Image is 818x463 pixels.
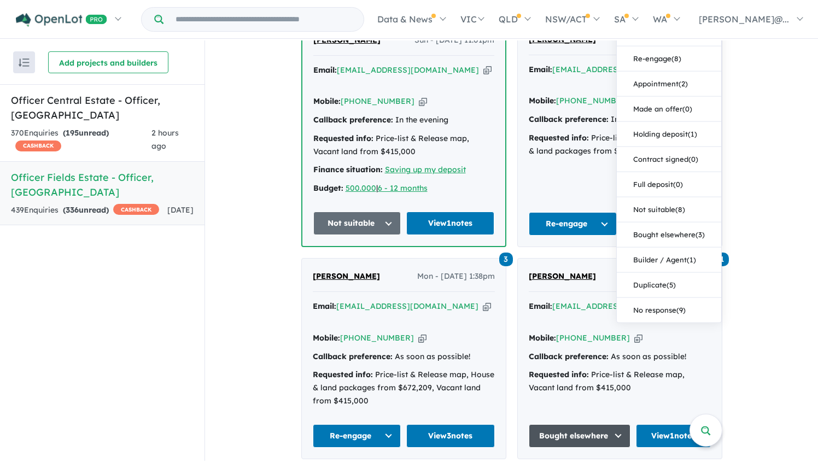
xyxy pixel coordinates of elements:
button: Appointment(2) [617,71,721,96]
span: CASHBACK [15,140,61,151]
div: Price-list & Release map, Vacant land from $415,000 [313,132,494,159]
span: Sun - [DATE] 11:01pm [414,34,494,47]
div: Price-list & Release map, Vacant land from $415,000 [529,368,711,395]
strong: Mobile: [529,96,556,106]
a: View3notes [406,424,495,448]
a: [PHONE_NUMBER] [556,96,630,106]
strong: Mobile: [313,333,340,343]
strong: Requested info: [529,133,589,143]
button: Contract signed(0) [617,146,721,172]
button: Copy [418,332,426,344]
div: As soon as possible! [313,350,495,364]
strong: Mobile: [313,96,341,106]
img: sort.svg [19,58,30,67]
button: Builder / Agent(1) [617,247,721,272]
a: [PERSON_NAME] [313,34,381,47]
strong: Email: [529,65,552,74]
div: As soon as possible! [529,350,711,364]
span: [DATE] [167,205,194,215]
a: [EMAIL_ADDRESS][DOMAIN_NAME] [337,65,479,75]
span: 1 [715,253,729,266]
a: [PHONE_NUMBER] [341,96,414,106]
a: 3 [499,251,513,266]
strong: Email: [313,301,336,311]
img: Openlot PRO Logo White [16,13,107,27]
a: [EMAIL_ADDRESS][DOMAIN_NAME] [552,301,694,311]
span: [PERSON_NAME] [313,271,380,281]
a: Saving up my deposit [385,165,466,174]
strong: Budget: [313,183,343,193]
button: Bought elsewhere(3) [617,222,721,247]
button: No response(9) [617,297,721,322]
strong: Requested info: [529,370,589,379]
span: 195 [66,128,79,138]
a: [PERSON_NAME] [313,270,380,283]
a: [PHONE_NUMBER] [556,333,630,343]
a: [PHONE_NUMBER] [340,333,414,343]
button: Copy [419,96,427,107]
button: Bought elsewhere [529,424,630,448]
strong: Email: [529,301,552,311]
strong: Requested info: [313,370,373,379]
span: [PERSON_NAME] [313,35,381,45]
div: 439 Enquir ies [11,204,159,217]
h5: Officer Central Estate - Officer , [GEOGRAPHIC_DATA] [11,93,194,122]
strong: Callback preference: [529,114,609,124]
span: [PERSON_NAME]@... [699,14,789,25]
h5: Officer Fields Estate - Officer , [GEOGRAPHIC_DATA] [11,170,194,200]
a: [EMAIL_ADDRESS][DOMAIN_NAME] [552,65,694,74]
span: Mon - [DATE] 1:38pm [417,270,495,283]
a: [PERSON_NAME] [529,270,596,283]
div: In the evening [529,113,711,126]
strong: Callback preference: [313,115,393,125]
span: CASHBACK [113,204,159,215]
button: Re-engage [313,424,401,448]
a: 1 [715,251,729,266]
strong: Mobile: [529,333,556,343]
div: 370 Enquir ies [11,127,151,153]
button: Full deposit(0) [617,172,721,197]
a: 500.000 [346,183,376,193]
span: 3 [499,253,513,266]
button: Copy [483,301,491,312]
div: Price-list & Release map, House & land packages from $672,209 [529,132,711,158]
a: View1notes [636,424,711,448]
strong: Email: [313,65,337,75]
strong: Requested info: [313,133,373,143]
button: Re-engage(8) [617,46,721,71]
div: Price-list & Release map, House & land packages from $672,209, Vacant land from $415,000 [313,368,495,407]
a: View1notes [406,212,494,235]
button: Made an offer(0) [617,96,721,121]
strong: ( unread) [63,128,109,138]
span: 2 hours ago [151,128,179,151]
strong: Callback preference: [313,351,393,361]
strong: ( unread) [63,205,109,215]
strong: Finance situation: [313,165,383,174]
span: 336 [66,205,79,215]
button: Not suitable(8) [617,197,721,222]
div: In the evening [313,114,494,127]
button: Not suitable [313,212,401,235]
button: Copy [634,332,642,344]
input: Try estate name, suburb, builder or developer [166,8,361,31]
button: Add projects and builders [48,51,168,73]
span: [PERSON_NAME] [529,271,596,281]
strong: Callback preference: [529,351,609,361]
button: Holding deposit(1) [617,121,721,146]
a: [EMAIL_ADDRESS][DOMAIN_NAME] [336,301,478,311]
button: Re-engage [529,212,617,236]
button: Duplicate(5) [617,272,721,297]
div: | [313,182,494,195]
a: 6 - 12 months [378,183,428,193]
span: [PERSON_NAME] [529,34,596,44]
button: Copy [483,65,492,76]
